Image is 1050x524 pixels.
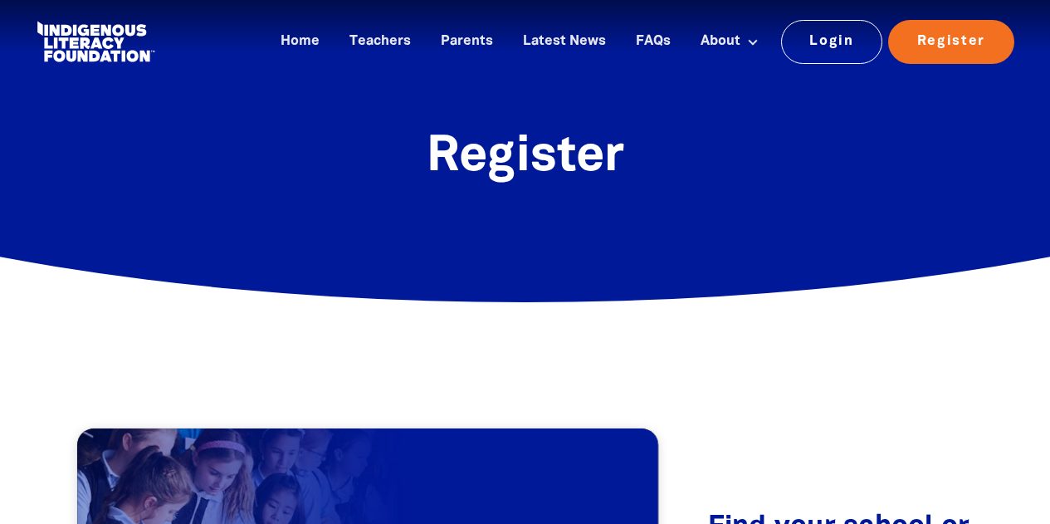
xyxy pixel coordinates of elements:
a: About [691,28,769,56]
a: Home [271,28,330,56]
a: Login [781,20,883,63]
span: Register [427,135,624,180]
a: Register [888,20,1014,63]
a: Latest News [513,28,616,56]
a: Parents [431,28,503,56]
a: FAQs [626,28,681,56]
a: Teachers [339,28,421,56]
